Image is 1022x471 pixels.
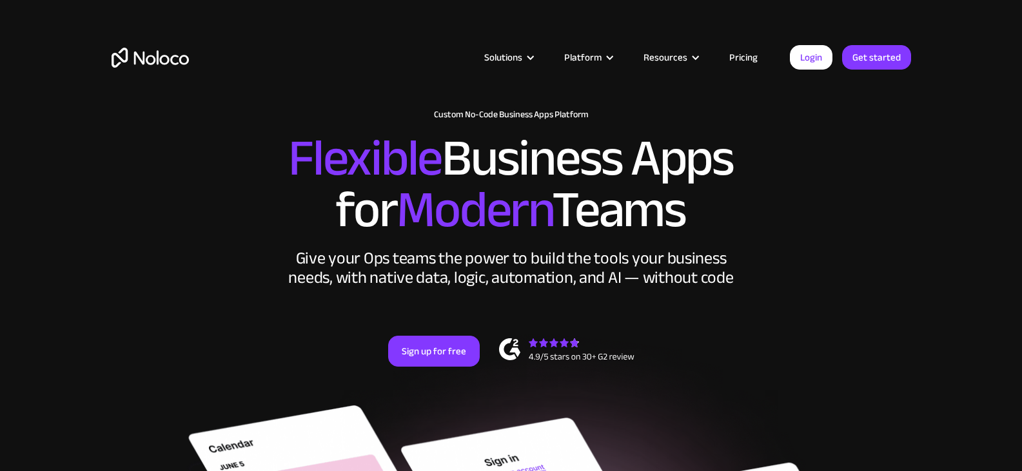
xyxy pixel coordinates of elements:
[468,49,548,66] div: Solutions
[644,49,687,66] div: Resources
[564,49,602,66] div: Platform
[548,49,627,66] div: Platform
[627,49,713,66] div: Resources
[713,49,774,66] a: Pricing
[286,249,737,287] div: Give your Ops teams the power to build the tools your business needs, with native data, logic, au...
[842,45,911,70] a: Get started
[112,133,911,236] h2: Business Apps for Teams
[288,110,442,206] span: Flexible
[484,49,522,66] div: Solutions
[790,45,832,70] a: Login
[397,162,552,258] span: Modern
[112,48,189,68] a: home
[388,336,480,367] a: Sign up for free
